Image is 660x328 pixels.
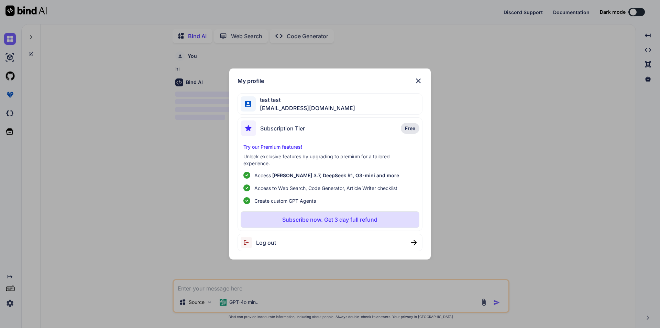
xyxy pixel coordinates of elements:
[243,197,250,204] img: checklist
[243,153,417,167] p: Unlock exclusive features by upgrading to premium for a tailored experience.
[241,120,256,136] img: subscription
[238,77,264,85] h1: My profile
[411,240,417,245] img: close
[243,172,250,179] img: checklist
[256,96,355,104] span: test test
[405,125,415,132] span: Free
[260,124,305,133] span: Subscription Tier
[243,184,250,191] img: checklist
[254,184,397,192] span: Access to Web Search, Code Generator, Article Writer checklist
[254,172,399,179] p: Access
[254,197,316,204] span: Create custom GPT Agents
[241,237,256,248] img: logout
[245,101,252,107] img: profile
[256,104,355,112] span: [EMAIL_ADDRESS][DOMAIN_NAME]
[414,77,422,85] img: close
[243,144,417,150] p: Try our Premium features!
[256,239,276,247] span: Log out
[241,211,420,228] button: Subscribe now. Get 3 day full refund
[272,172,399,178] span: [PERSON_NAME] 3.7, DeepSeek R1, O3-mini and more
[282,215,377,224] p: Subscribe now. Get 3 day full refund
